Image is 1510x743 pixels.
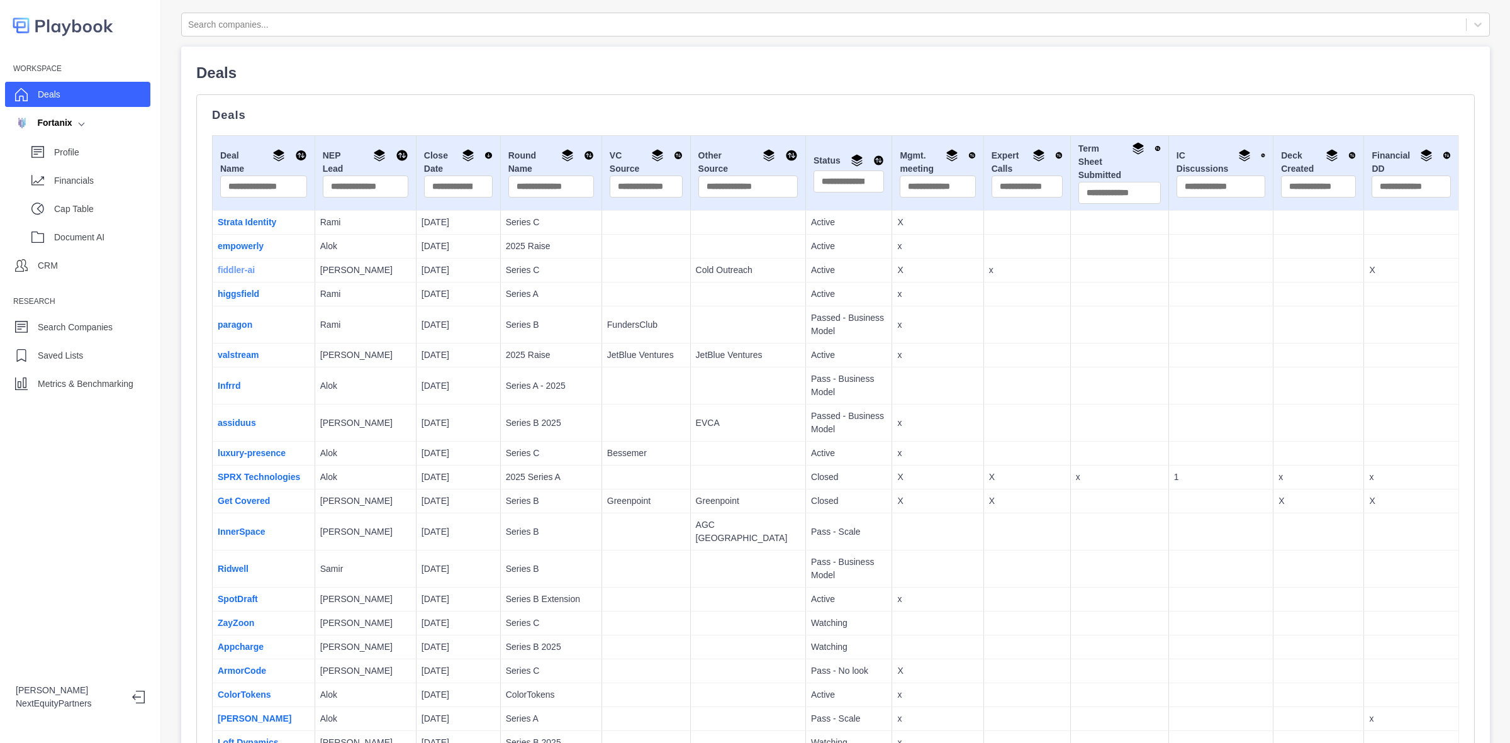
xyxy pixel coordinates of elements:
img: Group By [946,149,958,162]
div: Mgmt. meeting [900,149,975,176]
p: Pass - No look [811,664,886,678]
a: ColorTokens [218,690,271,700]
p: Active [811,447,886,460]
div: NEP Lead [323,149,408,176]
p: Samir [320,562,411,576]
p: x [897,593,978,606]
p: Alok [320,447,411,460]
img: Group By [1326,149,1338,162]
p: Series C [506,617,596,630]
p: Series B [506,525,596,539]
p: 2025 Series A [506,471,596,484]
a: higgsfield [218,289,259,299]
div: Deal Name [220,149,307,176]
p: [DATE] [422,379,495,393]
p: [DATE] [422,617,495,630]
div: Fortanix [16,116,72,130]
a: SpotDraft [218,594,258,604]
p: Active [811,264,886,277]
img: Sort [1155,142,1160,155]
p: [DATE] [422,712,495,725]
p: Series B [506,318,596,332]
img: Group By [1132,142,1144,155]
p: AGC [GEOGRAPHIC_DATA] [696,518,800,545]
p: [PERSON_NAME] [320,593,411,606]
img: Sort [1348,149,1356,162]
p: Deals [196,62,1475,84]
p: [PERSON_NAME] [320,264,411,277]
img: Sort [295,149,307,162]
img: Sort [396,149,408,162]
p: Watching [811,617,886,630]
p: Passed - Business Model [811,311,886,338]
img: Sort [674,149,683,162]
a: ZayZoon [218,618,254,628]
p: X [897,664,978,678]
p: Cold Outreach [696,264,800,277]
p: X [897,216,978,229]
p: [DATE] [422,447,495,460]
p: Pass - Business Model [811,556,886,582]
p: Rami [320,288,411,301]
a: luxury-presence [218,448,286,458]
p: Series C [506,264,596,277]
p: [DATE] [422,288,495,301]
p: Bessemer [607,447,685,460]
p: EVCA [696,416,800,430]
p: X [1369,264,1453,277]
img: Group By [1032,149,1045,162]
p: [DATE] [422,562,495,576]
img: Group By [851,154,863,167]
p: Series A - 2025 [506,379,596,393]
p: [DATE] [422,688,495,701]
p: [PERSON_NAME] [320,640,411,654]
p: Alok [320,471,411,484]
a: assiduus [218,418,256,428]
p: Rami [320,318,411,332]
img: Group By [373,149,386,162]
p: [PERSON_NAME] [320,416,411,430]
p: Alok [320,712,411,725]
p: [DATE] [422,640,495,654]
p: Active [811,288,886,301]
p: x [1369,471,1453,484]
p: X [897,264,978,277]
a: SPRX Technologies [218,472,300,482]
img: Group By [1420,149,1433,162]
p: FundersClub [607,318,685,332]
p: Active [811,240,886,253]
p: ColorTokens [506,688,596,701]
p: Watching [811,640,886,654]
p: x [1076,471,1163,484]
p: Passed - Business Model [811,410,886,436]
div: IC Discussions [1177,149,1265,176]
p: Series B 2025 [506,640,596,654]
p: [DATE] [422,416,495,430]
p: Rami [320,216,411,229]
img: Sort [873,154,885,167]
p: Series C [506,216,596,229]
img: Sort [785,149,798,162]
p: Deals [212,110,1459,120]
a: Strata Identity [218,217,276,227]
p: x [897,240,978,253]
p: Pass - Scale [811,712,886,725]
img: Group By [462,149,474,162]
p: Pass - Business Model [811,372,886,399]
p: Document AI [54,231,150,244]
img: Group By [1238,149,1251,162]
p: Series B Extension [506,593,596,606]
img: Group By [651,149,664,162]
p: Cap Table [54,203,150,216]
p: X [897,471,978,484]
p: Series B [506,494,596,508]
a: ArmorCode [218,666,266,676]
img: Sort [968,149,976,162]
p: x [897,416,978,430]
a: InnerSpace [218,527,265,537]
img: Group By [763,149,775,162]
p: X [897,494,978,508]
a: Appcharge [218,642,264,652]
p: Saved Lists [38,349,83,362]
p: [PERSON_NAME] [320,525,411,539]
